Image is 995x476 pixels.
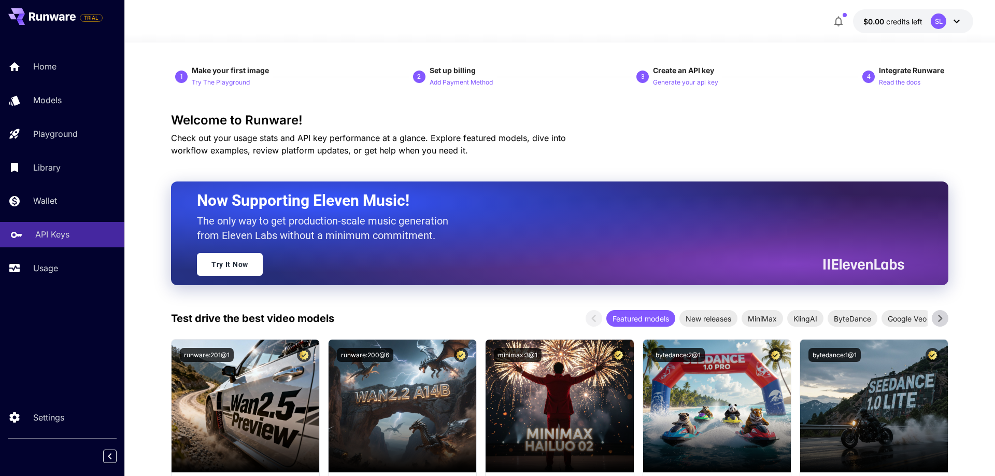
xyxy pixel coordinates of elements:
[886,17,922,26] span: credits left
[454,348,468,362] button: Certified Model – Vetted for best performance and includes a commercial license.
[180,348,234,362] button: runware:201@1
[337,348,393,362] button: runware:200@6
[828,313,877,324] span: ByteDance
[863,17,886,26] span: $0.00
[787,310,823,327] div: KlingAI
[197,253,263,276] a: Try It Now
[329,340,476,472] img: alt
[486,340,633,472] img: alt
[111,447,124,466] div: Collapse sidebar
[35,228,69,241] p: API Keys
[33,94,62,106] p: Models
[33,411,64,424] p: Settings
[808,348,861,362] button: bytedance:1@1
[742,313,783,324] span: MiniMax
[787,313,823,324] span: KlingAI
[33,262,58,274] p: Usage
[197,191,897,211] h2: Now Supporting Eleven Music!
[800,340,948,472] img: alt
[679,310,737,327] div: New releases
[653,76,718,88] button: Generate your api key
[197,214,456,243] p: The only way to get production-scale music generation from Eleven Labs without a minimum commitment.
[863,16,922,27] div: $0.00
[882,310,933,327] div: Google Veo
[172,340,319,472] img: alt
[33,128,78,140] p: Playground
[879,66,944,75] span: Integrate Runware
[828,310,877,327] div: ByteDance
[33,194,57,207] p: Wallet
[297,348,311,362] button: Certified Model – Vetted for best performance and includes a commercial license.
[742,310,783,327] div: MiniMax
[926,348,940,362] button: Certified Model – Vetted for best performance and includes a commercial license.
[651,348,705,362] button: bytedance:2@1
[417,72,421,81] p: 2
[612,348,626,362] button: Certified Model – Vetted for best performance and includes a commercial license.
[606,310,675,327] div: Featured models
[430,66,476,75] span: Set up billing
[653,66,714,75] span: Create an API key
[641,72,645,81] p: 3
[180,72,183,81] p: 1
[80,11,103,24] span: Add your payment card to enable full platform functionality.
[879,76,920,88] button: Read the docs
[33,60,56,73] p: Home
[192,66,269,75] span: Make your first image
[931,13,946,29] div: SL
[853,9,973,33] button: $0.00SL
[192,78,250,88] p: Try The Playground
[769,348,783,362] button: Certified Model – Vetted for best performance and includes a commercial license.
[430,78,493,88] p: Add Payment Method
[171,311,334,326] p: Test drive the best video models
[679,313,737,324] span: New releases
[192,76,250,88] button: Try The Playground
[80,14,102,22] span: TRIAL
[494,348,542,362] button: minimax:3@1
[867,72,871,81] p: 4
[33,161,61,174] p: Library
[643,340,791,472] img: alt
[103,450,117,463] button: Collapse sidebar
[171,113,948,128] h3: Welcome to Runware!
[653,78,718,88] p: Generate your api key
[606,313,675,324] span: Featured models
[879,78,920,88] p: Read the docs
[882,313,933,324] span: Google Veo
[430,76,493,88] button: Add Payment Method
[171,133,566,156] span: Check out your usage stats and API key performance at a glance. Explore featured models, dive int...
